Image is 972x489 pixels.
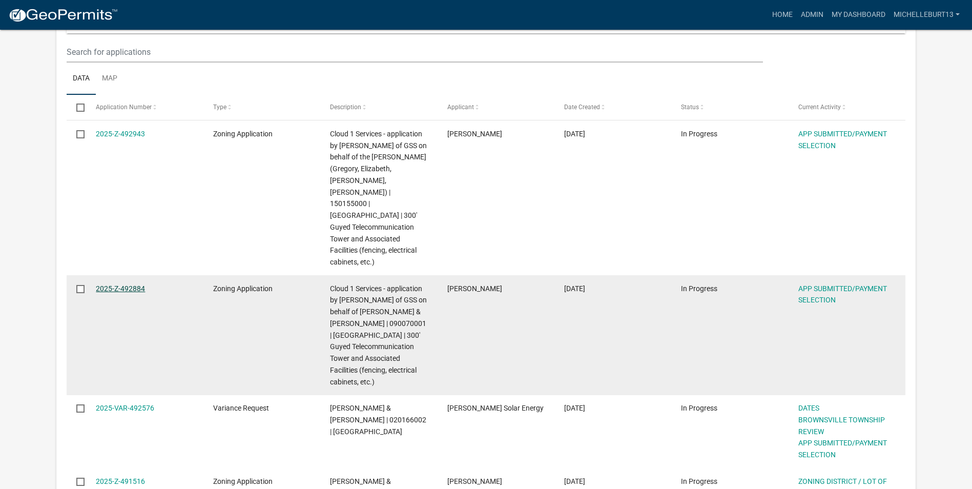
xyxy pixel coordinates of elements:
span: Olson Solar Energy [447,404,544,412]
a: APP SUBMITTED/PAYMENT SELECTION [798,284,887,304]
span: Mike Huizenga [447,130,502,138]
datatable-header-cell: Applicant [437,95,554,119]
span: Zoning Application [213,130,273,138]
datatable-header-cell: Date Created [554,95,671,119]
datatable-header-cell: Application Number [86,95,203,119]
a: 2025-Z-492943 [96,130,145,138]
span: Current Activity [798,104,841,111]
span: Zoning Application [213,284,273,293]
span: In Progress [681,130,717,138]
span: Variance Request [213,404,269,412]
datatable-header-cell: Select [67,95,86,119]
datatable-header-cell: Type [203,95,320,119]
span: 10/13/2025 [564,477,585,485]
span: Status [681,104,699,111]
span: In Progress [681,477,717,485]
span: Date Created [564,104,600,111]
a: 2025-VAR-492576 [96,404,154,412]
input: Search for applications [67,42,763,63]
span: Description [330,104,361,111]
span: KUSUMA,BENNY & SHAWNA BONNETT | 020166002 | Brownsville [330,404,426,436]
a: 2025-Z-491516 [96,477,145,485]
a: APP SUBMITTED/PAYMENT SELECTION [798,130,887,150]
datatable-header-cell: Description [320,95,437,119]
a: Map [96,63,123,95]
span: In Progress [681,284,717,293]
a: michelleburt13 [890,5,964,25]
span: Type [213,104,226,111]
span: Applicant [447,104,474,111]
a: My Dashboard [828,5,890,25]
a: 2025-Z-492884 [96,284,145,293]
span: 10/14/2025 [564,404,585,412]
span: In Progress [681,404,717,412]
span: Zoning Application [213,477,273,485]
a: APP SUBMITTED/PAYMENT SELECTION [798,439,887,459]
a: Admin [797,5,828,25]
span: Application Number [96,104,152,111]
a: BROWNSVILLE TOWNSHIP REVIEW [798,416,885,436]
a: DATES [798,404,819,412]
span: Jay R Solum [447,477,502,485]
a: Home [768,5,797,25]
span: Cloud 1 Services - application by Mike Huizenga of GSS on behalf of Alan & Barbara Schmitz | 0900... [330,284,427,386]
datatable-header-cell: Current Activity [788,95,905,119]
span: 10/15/2025 [564,130,585,138]
datatable-header-cell: Status [671,95,788,119]
a: Data [67,63,96,95]
span: Mike Huizenga [447,284,502,293]
span: 10/15/2025 [564,284,585,293]
span: Cloud 1 Services - application by Mike Huizenga of GSS on behalf of the Myhre's (Gregory, Elizabe... [330,130,427,266]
